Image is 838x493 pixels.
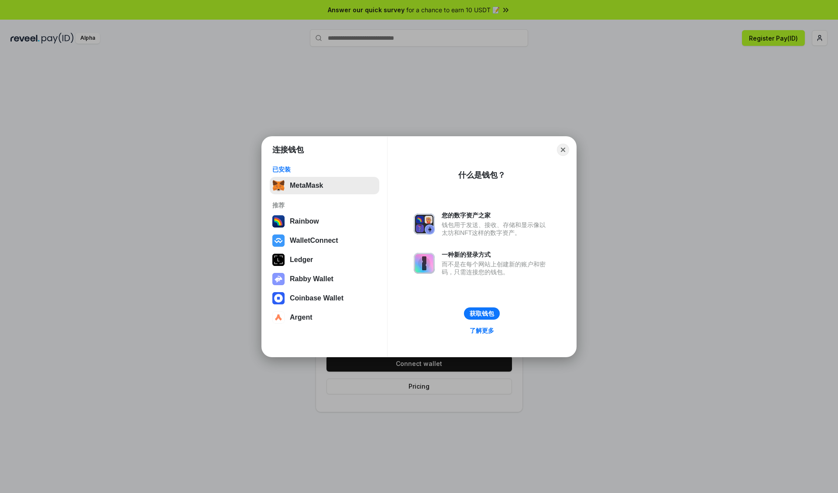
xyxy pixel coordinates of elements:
[442,221,550,237] div: 钱包用于发送、接收、存储和显示像以太坊和NFT这样的数字资产。
[272,215,285,228] img: svg+xml,%3Csvg%20width%3D%22120%22%20height%3D%22120%22%20viewBox%3D%220%200%20120%20120%22%20fil...
[442,260,550,276] div: 而不是在每个网站上创建新的账户和密码，只需连接您的钱包。
[272,145,304,155] h1: 连接钱包
[270,251,379,269] button: Ledger
[414,253,435,274] img: svg+xml,%3Csvg%20xmlns%3D%22http%3A%2F%2Fwww.w3.org%2F2000%2Fsvg%22%20fill%3D%22none%22%20viewBox...
[414,214,435,234] img: svg+xml,%3Csvg%20xmlns%3D%22http%3A%2F%2Fwww.w3.org%2F2000%2Fsvg%22%20fill%3D%22none%22%20viewBox...
[270,213,379,230] button: Rainbow
[272,179,285,192] img: svg+xml,%3Csvg%20fill%3D%22none%22%20height%3D%2233%22%20viewBox%3D%220%200%2035%2033%22%20width%...
[464,325,499,336] a: 了解更多
[458,170,505,180] div: 什么是钱包？
[290,237,338,245] div: WalletConnect
[290,294,343,302] div: Coinbase Wallet
[442,211,550,219] div: 您的数字资产之家
[272,254,285,266] img: svg+xml,%3Csvg%20xmlns%3D%22http%3A%2F%2Fwww.w3.org%2F2000%2Fsvg%22%20width%3D%2228%22%20height%3...
[290,256,313,264] div: Ledger
[272,165,377,173] div: 已安装
[270,232,379,249] button: WalletConnect
[270,270,379,288] button: Rabby Wallet
[272,234,285,247] img: svg+xml,%3Csvg%20width%3D%2228%22%20height%3D%2228%22%20viewBox%3D%220%200%2028%2028%22%20fill%3D...
[272,292,285,304] img: svg+xml,%3Csvg%20width%3D%2228%22%20height%3D%2228%22%20viewBox%3D%220%200%2028%2028%22%20fill%3D...
[272,273,285,285] img: svg+xml,%3Csvg%20xmlns%3D%22http%3A%2F%2Fwww.w3.org%2F2000%2Fsvg%22%20fill%3D%22none%22%20viewBox...
[464,307,500,320] button: 获取钱包
[272,311,285,324] img: svg+xml,%3Csvg%20width%3D%2228%22%20height%3D%2228%22%20viewBox%3D%220%200%2028%2028%22%20fill%3D...
[470,327,494,334] div: 了解更多
[270,290,379,307] button: Coinbase Wallet
[290,182,323,190] div: MetaMask
[442,251,550,259] div: 一种新的登录方式
[270,177,379,194] button: MetaMask
[290,314,313,321] div: Argent
[290,217,319,225] div: Rainbow
[557,144,569,156] button: Close
[470,310,494,317] div: 获取钱包
[290,275,333,283] div: Rabby Wallet
[270,309,379,326] button: Argent
[272,201,377,209] div: 推荐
